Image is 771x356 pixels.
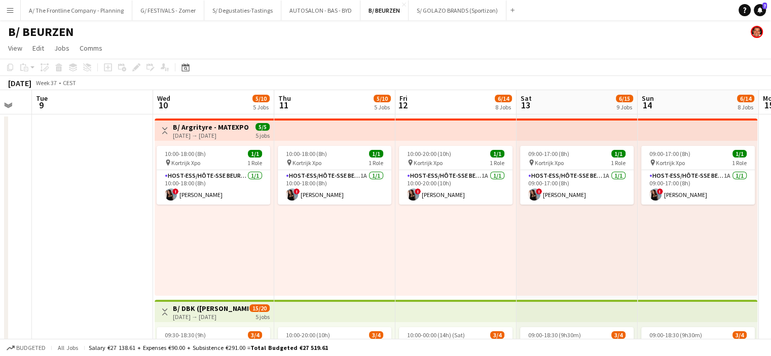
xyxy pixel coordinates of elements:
span: Wed [157,94,170,103]
span: Kortrijk Xpo [535,159,564,167]
button: S/ Degustaties-Tastings [204,1,281,20]
span: Comms [80,44,102,53]
app-card-role: Host-ess/Hôte-sse Beurs - Foire1A1/109:00-17:00 (8h)![PERSON_NAME] [520,170,634,205]
button: A/ The Frontline Company - Planning [21,1,132,20]
span: ! [172,188,178,194]
span: 09:30-18:30 (9h) [165,331,206,339]
span: 1/1 [248,150,262,157]
a: Comms [76,42,106,55]
span: 3/4 [369,331,383,339]
span: ! [536,188,542,194]
app-job-card: 09:00-17:00 (8h)1/1 Kortrijk Xpo1 RoleHost-ess/Hôte-sse Beurs - Foire1A1/109:00-17:00 (8h)![PERSO... [520,146,634,205]
a: View [4,42,26,55]
div: 8 Jobs [495,103,511,111]
button: B/ BEURZEN [360,1,409,20]
app-job-card: 10:00-18:00 (8h)1/1 Kortrijk Xpo1 RoleHost-ess/Hôte-sse Beurs - Foire1A1/110:00-18:00 (8h)![PERSO... [278,146,391,205]
span: 11 [277,99,291,111]
span: 10:00-20:00 (10h) [407,150,451,157]
div: [DATE] → [DATE] [173,132,248,139]
div: CEST [63,79,76,87]
span: 3/4 [611,331,626,339]
span: 09:00-18:30 (9h30m) [649,331,702,339]
div: [DATE] → [DATE] [173,313,248,321]
app-job-card: 10:00-18:00 (8h)1/1 Kortrijk Xpo1 RoleHost-ess/Hôte-sse Beurs - Foire1/110:00-18:00 (8h)![PERSON_... [157,146,270,205]
span: 6/15 [616,95,633,102]
span: 1 Role [369,159,383,167]
a: Jobs [50,42,74,55]
span: Kortrijk Xpo [292,159,321,167]
button: AUTOSALON - BAS - BYD [281,1,360,20]
app-card-role: Host-ess/Hôte-sse Beurs - Foire1A1/110:00-18:00 (8h)![PERSON_NAME] [278,170,391,205]
span: 9 [34,99,48,111]
span: 3/4 [732,331,747,339]
span: 6/14 [495,95,512,102]
span: 12 [398,99,408,111]
span: Thu [278,94,291,103]
span: 10:00-18:00 (8h) [165,150,206,157]
div: Salary €27 138.61 + Expenses €90.00 + Subsistence €291.00 = [89,344,328,351]
span: 1 Role [247,159,262,167]
button: Budgeted [5,342,47,353]
button: G/ FESTIVALS - Zomer [132,1,204,20]
span: ! [657,188,663,194]
h3: B/ Argrityre - MATEXPO 2025 - 10-14/09 [173,123,248,132]
h1: B/ BEURZEN [8,24,74,39]
span: 1/1 [490,150,504,157]
span: 1/1 [611,150,626,157]
span: Edit [32,44,44,53]
app-user-avatar: Peter Desart [751,26,763,38]
app-card-role: Host-ess/Hôte-sse Beurs - Foire1/110:00-18:00 (8h)![PERSON_NAME] [157,170,270,205]
div: 5 Jobs [253,103,269,111]
app-card-role: Host-ess/Hôte-sse Beurs - Foire1A1/109:00-17:00 (8h)![PERSON_NAME] [641,170,755,205]
span: Budgeted [16,344,46,351]
app-job-card: 09:00-17:00 (8h)1/1 Kortrijk Xpo1 RoleHost-ess/Hôte-sse Beurs - Foire1A1/109:00-17:00 (8h)![PERSO... [641,146,755,205]
span: 5/10 [374,95,391,102]
span: All jobs [56,344,80,351]
span: View [8,44,22,53]
span: Sat [521,94,532,103]
span: 10:00-20:00 (10h) [286,331,330,339]
span: 5/5 [255,123,270,131]
div: 8 Jobs [738,103,754,111]
div: 9 Jobs [616,103,633,111]
span: 09:00-18:30 (9h30m) [528,331,581,339]
span: Kortrijk Xpo [656,159,685,167]
div: 5 jobs [255,312,270,321]
button: S/ GOLAZO BRANDS (Sportizon) [409,1,506,20]
span: Kortrijk Xpo [171,159,200,167]
span: 3/4 [490,331,504,339]
span: ! [293,188,300,194]
app-job-card: 10:00-20:00 (10h)1/1 Kortrijk Xpo1 RoleHost-ess/Hôte-sse Beurs - Foire1A1/110:00-20:00 (10h)![PER... [399,146,512,205]
span: Week 37 [33,79,59,87]
div: [DATE] [8,78,31,88]
span: 5/10 [252,95,270,102]
span: Kortrijk Xpo [414,159,443,167]
span: 15/20 [249,304,270,312]
span: 1 Role [732,159,747,167]
span: 1/1 [369,150,383,157]
span: 10:00-18:00 (8h) [286,150,327,157]
span: 09:00-17:00 (8h) [528,150,569,157]
a: Edit [28,42,48,55]
span: 1 Role [490,159,504,167]
span: 09:00-17:00 (8h) [649,150,690,157]
h3: B/ DBK ([PERSON_NAME]) - MATEXPO 2025 - 10-14/09 [173,304,248,313]
span: Sun [642,94,654,103]
span: 10:00-00:00 (14h) (Sat) [407,331,465,339]
app-card-role: Host-ess/Hôte-sse Beurs - Foire1A1/110:00-20:00 (10h)![PERSON_NAME] [399,170,512,205]
span: Fri [399,94,408,103]
span: 13 [519,99,532,111]
span: ! [415,188,421,194]
span: 3/4 [248,331,262,339]
div: 5 jobs [255,131,270,139]
span: 10 [156,99,170,111]
span: 1 Role [611,159,626,167]
span: 1/1 [732,150,747,157]
span: 7 [762,3,767,9]
span: Jobs [54,44,69,53]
